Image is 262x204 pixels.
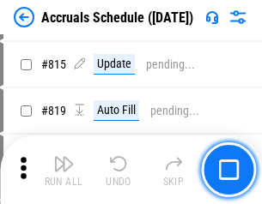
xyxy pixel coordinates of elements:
span: # 819 [41,104,66,117]
div: Accruals Schedule ([DATE]) [41,9,193,26]
div: pending... [146,58,195,71]
span: # 815 [41,57,66,71]
div: Auto Fill [94,100,139,121]
img: Settings menu [228,7,248,27]
img: Back [14,7,34,27]
div: pending... [150,105,199,117]
img: Main button [218,159,239,180]
img: Support [205,10,219,24]
div: Update [94,54,135,75]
